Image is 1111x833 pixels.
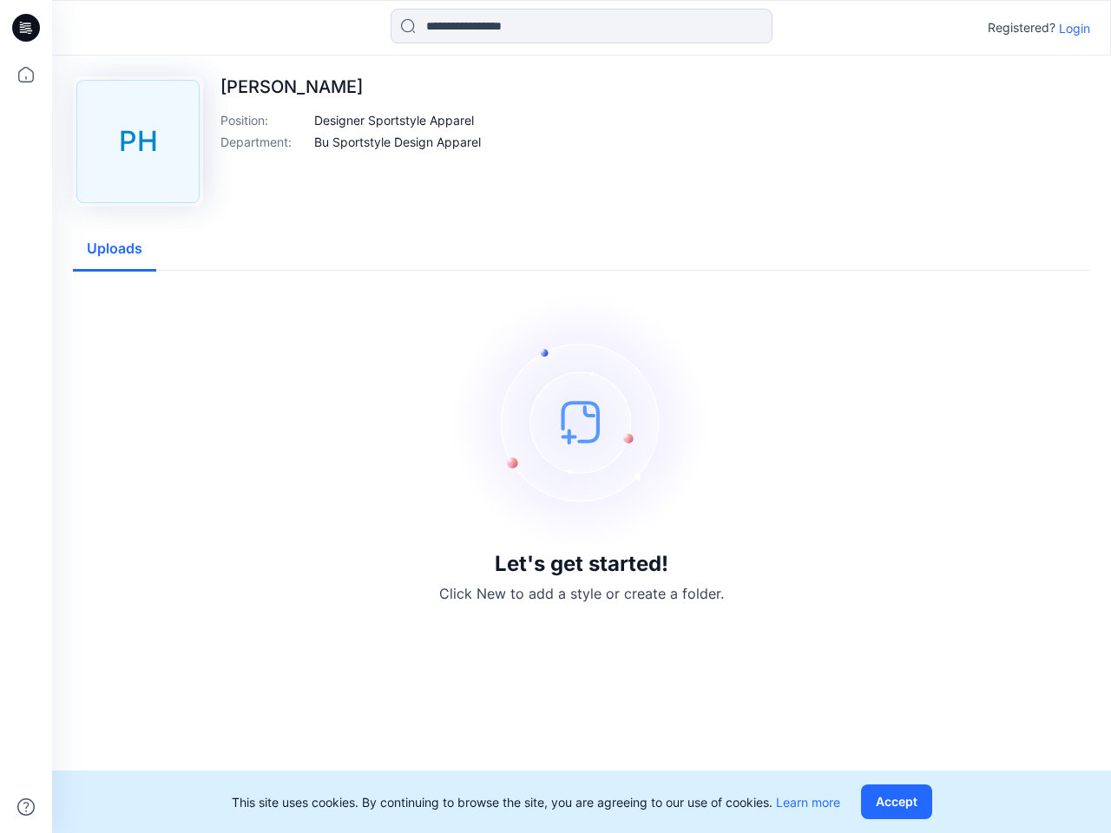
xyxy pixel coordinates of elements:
[988,17,1055,38] p: Registered?
[776,795,840,810] a: Learn more
[861,784,932,819] button: Accept
[73,227,156,272] button: Uploads
[495,552,668,576] h3: Let's get started!
[314,133,481,151] p: Bu Sportstyle Design Apparel
[451,292,712,552] img: empty-state-image.svg
[76,80,200,203] div: PH
[232,793,840,811] p: This site uses cookies. By continuing to browse the site, you are agreeing to our use of cookies.
[220,76,481,97] p: [PERSON_NAME]
[1059,19,1090,37] p: Login
[220,111,307,129] p: Position :
[220,133,307,151] p: Department :
[314,111,474,129] p: Designer Sportstyle Apparel
[439,583,724,604] p: Click New to add a style or create a folder.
